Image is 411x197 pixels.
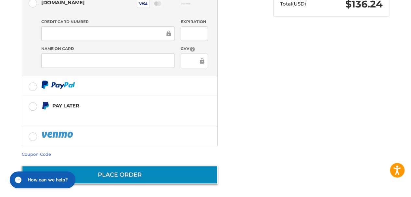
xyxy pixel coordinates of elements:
[41,130,74,139] img: PayPal icon
[52,100,177,111] div: Pay Later
[41,102,49,110] img: Pay Later icon
[280,1,306,7] span: Total (USD)
[41,113,177,118] iframe: PayPal Message 1
[6,169,77,191] iframe: Gorgias live chat messenger
[41,80,75,89] img: PayPal icon
[181,46,208,52] label: CVV
[41,46,174,52] label: Name on Card
[22,166,218,184] button: Place Order
[181,19,208,25] label: Expiration
[41,19,174,25] label: Credit Card Number
[22,152,51,157] a: Coupon Code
